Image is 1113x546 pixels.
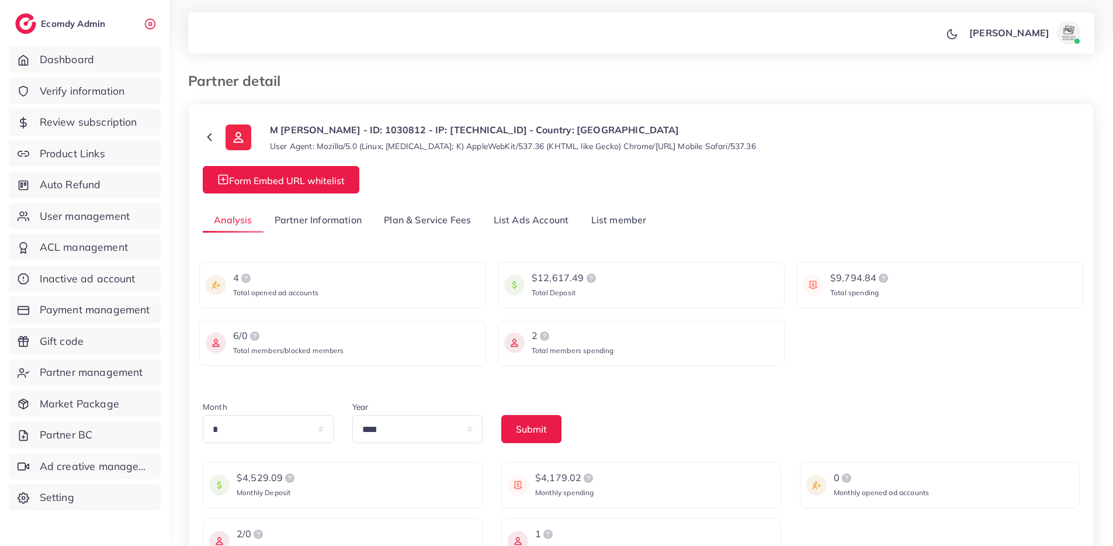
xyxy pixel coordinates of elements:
a: Auto Refund [9,171,161,198]
div: 2 [532,329,614,343]
img: logo [251,527,265,541]
img: logo [283,471,297,485]
img: icon payment [504,271,525,299]
span: Inactive ad account [40,271,136,286]
div: 2/0 [237,527,374,541]
img: logo [248,329,262,343]
span: ACL management [40,240,128,255]
img: logo [840,471,854,485]
a: [PERSON_NAME]avatar [963,21,1085,44]
span: Dashboard [40,52,94,67]
span: Market Package [40,396,119,412]
img: icon payment [209,471,230,499]
a: Ad creative management [9,453,161,480]
div: 6/0 [233,329,344,343]
span: Verify information [40,84,125,99]
small: User Agent: Mozilla/5.0 (Linux; [MEDICAL_DATA]; K) AppleWebKit/537.36 (KHTML, like Gecko) Chrome/... [270,140,756,152]
a: Partner management [9,359,161,386]
span: Total members/blocked members [233,346,344,355]
span: Setting [40,490,74,505]
span: Total opened ad accounts [233,288,318,297]
img: avatar [1057,21,1080,44]
img: ic-user-info.36bf1079.svg [226,125,251,150]
img: icon payment [206,329,226,357]
a: Setting [9,484,161,511]
a: Review subscription [9,109,161,136]
a: Dashboard [9,46,161,73]
div: $9,794.84 [830,271,890,285]
h2: Ecomdy Admin [41,18,108,29]
span: Monthly spending [535,488,594,497]
div: 1 [535,527,627,541]
div: 4 [233,271,318,285]
img: logo [581,471,595,485]
div: $4,179.02 [535,471,595,485]
img: icon payment [806,471,827,499]
span: Auto Refund [40,177,101,192]
span: Total spending [830,288,879,297]
a: Market Package [9,391,161,417]
div: $12,617.49 [532,271,598,285]
a: logoEcomdy Admin [15,13,108,34]
a: Verify information [9,78,161,105]
img: icon payment [803,271,823,299]
span: Partner management [40,365,143,380]
span: Total members spending [532,346,614,355]
span: Total Deposit [532,288,575,297]
a: Inactive ad account [9,265,161,292]
img: icon payment [508,471,528,499]
a: List member [580,208,657,233]
a: ACL management [9,234,161,261]
span: Ad creative management [40,459,152,474]
div: 0 [834,471,929,485]
a: Plan & Service Fees [373,208,482,233]
a: Gift code [9,328,161,355]
span: Gift code [40,334,84,349]
a: Analysis [203,208,263,233]
img: logo [876,271,890,285]
h3: Partner detail [188,72,290,89]
img: logo [15,13,36,34]
img: logo [584,271,598,285]
div: $4,529.09 [237,471,297,485]
a: Partner BC [9,421,161,448]
a: User management [9,203,161,230]
a: List Ads Account [483,208,580,233]
span: Review subscription [40,115,137,130]
span: Partner BC [40,427,93,443]
img: logo [541,527,555,541]
img: icon payment [206,271,226,299]
span: Payment management [40,302,150,317]
span: User management [40,209,130,224]
img: icon payment [504,329,525,357]
span: Product Links [40,146,105,161]
button: Form Embed URL whitelist [203,166,359,193]
a: Payment management [9,296,161,323]
img: logo [538,329,552,343]
button: Submit [501,415,561,443]
img: logo [239,271,253,285]
label: Month [203,401,227,413]
span: Monthly opened ad accounts [834,488,929,497]
span: Monthly Deposit [237,488,290,497]
label: Year [352,401,369,413]
p: [PERSON_NAME] [969,26,1049,40]
a: Product Links [9,140,161,167]
p: M [PERSON_NAME] - ID: 1030812 - IP: [TECHNICAL_ID] - Country: [GEOGRAPHIC_DATA] [270,123,756,137]
a: Partner Information [263,208,373,233]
